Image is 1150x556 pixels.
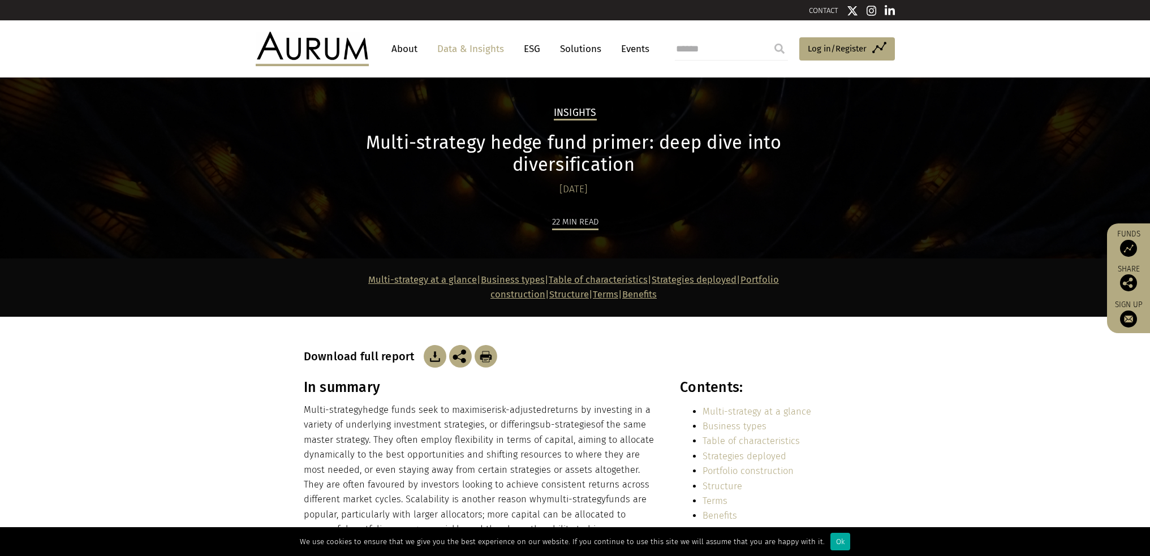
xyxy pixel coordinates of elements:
img: Linkedin icon [885,5,895,16]
div: Ok [830,533,850,550]
a: Business types [481,274,545,285]
span: Multi-strategy [304,404,363,415]
a: Structure [703,481,742,492]
img: Download Article [424,345,446,368]
img: Sign up to our newsletter [1120,311,1137,327]
a: Events [615,38,649,59]
input: Submit [768,37,791,60]
img: Twitter icon [847,5,858,16]
a: Benefits [622,289,657,300]
img: Share this post [1120,274,1137,291]
span: risk-adjusted [492,404,547,415]
img: Share this post [449,345,472,368]
img: Instagram icon [867,5,877,16]
img: Aurum [256,32,369,66]
a: CONTACT [809,6,838,15]
a: About [386,38,423,59]
span: sub-strategies [535,419,596,430]
a: Multi-strategy at a glance [368,274,477,285]
div: 22 min read [552,215,598,230]
span: Log in/Register [808,42,867,55]
img: Access Funds [1120,240,1137,257]
h3: Contents: [680,379,843,396]
a: Sign up [1113,300,1144,327]
span: multi-strategy [546,494,606,505]
h3: In summary [304,379,656,396]
h1: Multi-strategy hedge fund primer: deep dive into diversification [304,132,844,176]
a: Business types [703,421,766,432]
a: Portfolio construction [703,466,794,476]
div: Share [1113,265,1144,291]
a: Funds [1113,229,1144,257]
a: Table of characteristics [703,436,800,446]
a: Structure [549,289,589,300]
strong: | | | | | | [368,274,779,300]
a: Solutions [554,38,607,59]
a: Table of characteristics [549,274,648,285]
a: Terms [593,289,618,300]
img: Download Article [475,345,497,368]
a: Benefits [703,510,737,521]
h2: Insights [554,107,597,120]
a: ESG [518,38,546,59]
div: [DATE] [304,182,844,197]
h3: Download full report [304,350,421,363]
strong: | [618,289,622,300]
a: Data & Insights [432,38,510,59]
a: Strategies deployed [652,274,736,285]
a: Terms [703,495,727,506]
a: Strategies deployed [703,451,786,462]
a: Multi-strategy at a glance [703,406,811,417]
a: Log in/Register [799,37,895,61]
